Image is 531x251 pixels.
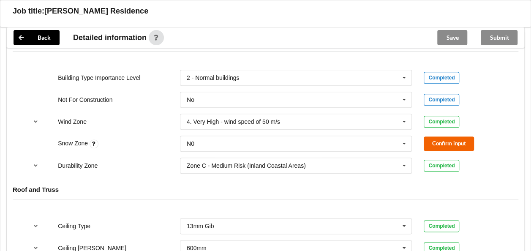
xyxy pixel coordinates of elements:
[58,223,90,229] label: Ceiling Type
[73,34,147,41] span: Detailed information
[424,116,459,128] div: Completed
[13,186,518,194] h4: Roof and Truss
[187,245,207,251] div: 600mm
[58,140,90,147] label: Snow Zone
[187,75,240,81] div: 2 - Normal buildings
[27,158,44,173] button: reference-toggle
[424,136,474,150] button: Confirm input
[187,223,214,229] div: 13mm Gib
[187,119,280,125] div: 4. Very High - wind speed of 50 m/s
[424,94,459,106] div: Completed
[187,141,194,147] div: N0
[44,6,148,16] h3: [PERSON_NAME] Residence
[424,220,459,232] div: Completed
[187,97,194,103] div: No
[187,163,306,169] div: Zone C - Medium Risk (Inland Coastal Areas)
[58,74,140,81] label: Building Type Importance Level
[13,6,44,16] h3: Job title:
[27,114,44,129] button: reference-toggle
[58,162,98,169] label: Durability Zone
[27,218,44,234] button: reference-toggle
[424,72,459,84] div: Completed
[58,96,112,103] label: Not For Construction
[14,30,60,45] button: Back
[424,160,459,172] div: Completed
[58,118,87,125] label: Wind Zone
